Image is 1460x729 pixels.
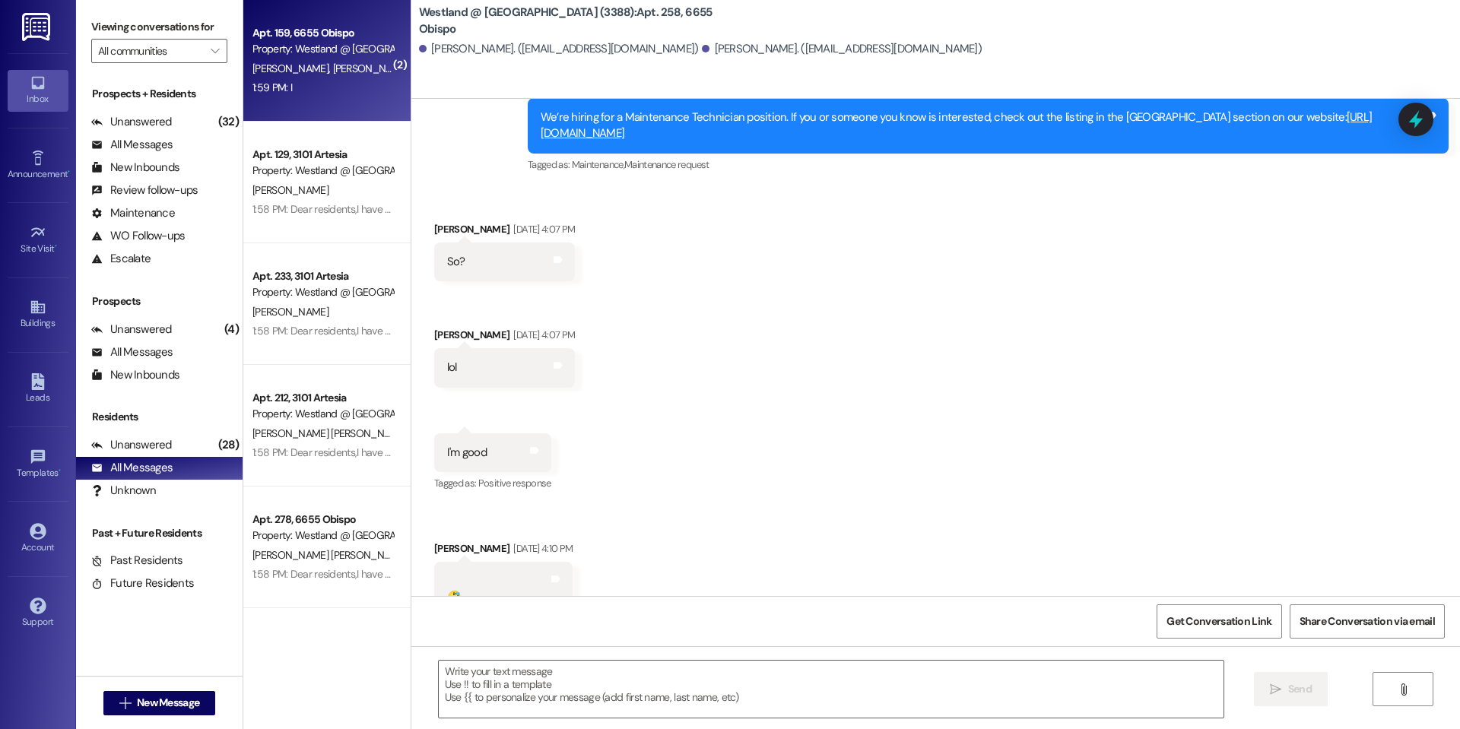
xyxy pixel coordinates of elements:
[252,305,328,319] span: [PERSON_NAME]
[447,254,465,270] div: So?
[91,483,156,499] div: Unknown
[1166,613,1271,629] span: Get Conversation Link
[1157,604,1281,639] button: Get Conversation Link
[91,160,179,176] div: New Inbounds
[252,528,393,544] div: Property: Westland @ [GEOGRAPHIC_DATA] (3388)
[509,540,573,556] div: [DATE] 4:10 PM
[103,691,216,715] button: New Message
[252,147,393,163] div: Apt. 129, 3101 Artesia
[447,573,461,606] div: 🤣
[221,318,243,341] div: (4)
[1300,613,1435,629] span: Share Conversation via email
[91,367,179,383] div: New Inbounds
[91,137,173,153] div: All Messages
[91,182,198,198] div: Review follow-ups
[8,70,68,111] a: Inbox
[8,369,68,410] a: Leads
[624,158,709,171] span: Maintenance request
[91,228,185,244] div: WO Follow-ups
[91,460,173,476] div: All Messages
[214,110,243,134] div: (32)
[55,241,57,252] span: •
[332,62,408,75] span: [PERSON_NAME]
[434,472,551,494] div: Tagged as:
[252,406,393,422] div: Property: Westland @ [GEOGRAPHIC_DATA] (3388)
[252,512,393,528] div: Apt. 278, 6655 Obispo
[702,41,982,57] div: [PERSON_NAME]. ([EMAIL_ADDRESS][DOMAIN_NAME])
[419,41,699,57] div: [PERSON_NAME]. ([EMAIL_ADDRESS][DOMAIN_NAME])
[1288,681,1312,697] span: Send
[22,13,53,41] img: ResiDesk Logo
[119,697,131,709] i: 
[252,25,393,41] div: Apt. 159, 6655 Obispo
[98,39,203,63] input: All communities
[572,158,624,171] span: Maintenance ,
[252,390,393,406] div: Apt. 212, 3101 Artesia
[252,548,411,562] span: [PERSON_NAME] [PERSON_NAME]
[252,62,333,75] span: [PERSON_NAME]
[252,284,393,300] div: Property: Westland @ [GEOGRAPHIC_DATA] (3388)
[252,41,393,57] div: Property: Westland @ [GEOGRAPHIC_DATA] (3388)
[91,15,227,39] label: Viewing conversations for
[252,163,393,179] div: Property: Westland @ [GEOGRAPHIC_DATA] (3388)
[211,45,219,57] i: 
[419,5,723,37] b: Westland @ [GEOGRAPHIC_DATA] (3388): Apt. 258, 6655 Obispo
[76,86,243,102] div: Prospects + Residents
[434,221,575,242] div: [PERSON_NAME]
[541,109,1424,142] div: We’re hiring for a Maintenance Technician position. If you or someone you know is interested, che...
[1254,672,1328,706] button: Send
[214,433,243,457] div: (28)
[59,465,61,476] span: •
[91,437,172,453] div: Unanswered
[68,166,70,177] span: •
[509,327,575,343] div: [DATE] 4:07 PM
[91,114,172,130] div: Unanswered
[252,81,292,94] div: 1:59 PM: I
[91,575,194,591] div: Future Residents
[91,553,183,569] div: Past Residents
[478,477,551,490] span: Positive response
[137,695,199,711] span: New Message
[8,444,68,485] a: Templates •
[91,344,173,360] div: All Messages
[76,293,243,309] div: Prospects
[91,205,175,221] div: Maintenance
[1398,683,1409,696] i: 
[447,360,457,376] div: lol
[447,445,487,461] div: I'm good
[76,409,243,425] div: Residents
[8,518,68,559] a: Account
[8,220,68,261] a: Site Visit •
[91,322,172,338] div: Unanswered
[252,268,393,284] div: Apt. 233, 3101 Artesia
[1270,683,1281,696] i: 
[541,109,1372,141] a: [URL][DOMAIN_NAME]
[528,154,1449,176] div: Tagged as:
[509,221,575,237] div: [DATE] 4:07 PM
[252,183,328,197] span: [PERSON_NAME]
[91,251,151,267] div: Escalate
[1290,604,1445,639] button: Share Conversation via email
[252,426,411,440] span: [PERSON_NAME] [PERSON_NAME]
[8,294,68,335] a: Buildings
[434,540,573,562] div: [PERSON_NAME]
[76,525,243,541] div: Past + Future Residents
[8,593,68,634] a: Support
[434,327,575,348] div: [PERSON_NAME]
